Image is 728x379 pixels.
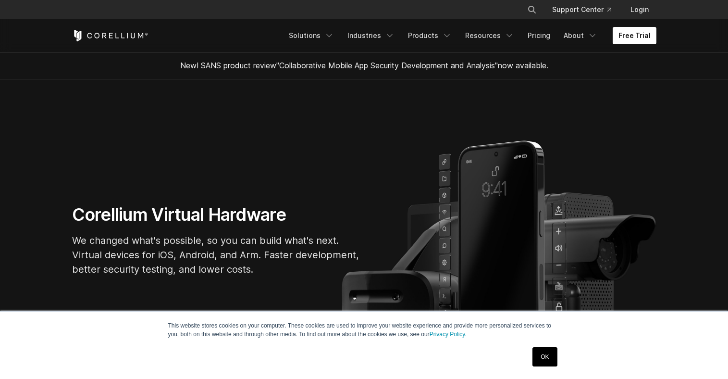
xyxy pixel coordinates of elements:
[180,61,548,70] span: New! SANS product review now available.
[459,27,520,44] a: Resources
[516,1,656,18] div: Navigation Menu
[522,27,556,44] a: Pricing
[402,27,457,44] a: Products
[544,1,619,18] a: Support Center
[430,331,467,338] a: Privacy Policy.
[72,233,360,277] p: We changed what's possible, so you can build what's next. Virtual devices for iOS, Android, and A...
[283,27,656,44] div: Navigation Menu
[532,347,557,366] a: OK
[276,61,498,70] a: "Collaborative Mobile App Security Development and Analysis"
[168,321,560,339] p: This website stores cookies on your computer. These cookies are used to improve your website expe...
[523,1,541,18] button: Search
[558,27,603,44] a: About
[623,1,656,18] a: Login
[613,27,656,44] a: Free Trial
[342,27,400,44] a: Industries
[72,30,148,41] a: Corellium Home
[283,27,340,44] a: Solutions
[72,204,360,226] h1: Corellium Virtual Hardware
